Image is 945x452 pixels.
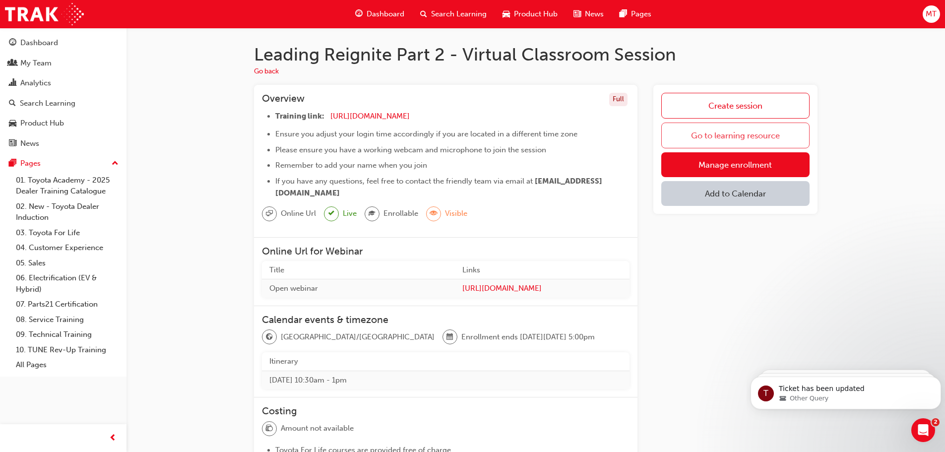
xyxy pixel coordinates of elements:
[275,177,533,186] span: If you have any questions, feel free to contact the friendly team via email at
[514,8,558,20] span: Product Hub
[923,5,940,23] button: MT
[20,98,75,109] div: Search Learning
[609,93,628,106] div: Full
[4,54,123,72] a: My Team
[4,114,123,132] a: Product Hub
[20,37,58,49] div: Dashboard
[12,297,123,312] a: 07. Parts21 Certification
[281,331,435,343] span: [GEOGRAPHIC_DATA]/[GEOGRAPHIC_DATA]
[275,129,577,138] span: Ensure you adjust your login time accordingly if you are located in a different time zone
[347,4,412,24] a: guage-iconDashboard
[262,405,630,417] h3: Costing
[926,8,937,20] span: MT
[661,93,810,119] a: Create session
[430,207,437,220] span: eye-icon
[262,371,630,389] td: [DATE] 10:30am - 1pm
[911,418,935,442] iframe: Intercom live chat
[20,58,52,69] div: My Team
[932,418,940,426] span: 2
[5,3,84,25] img: Trak
[9,99,16,108] span: search-icon
[612,4,659,24] a: pages-iconPages
[281,208,316,219] span: Online Url
[566,4,612,24] a: news-iconNews
[4,154,123,173] button: Pages
[573,8,581,20] span: news-icon
[9,79,16,88] span: chart-icon
[20,77,51,89] div: Analytics
[262,352,630,371] th: Itinerary
[455,261,630,279] th: Links
[12,240,123,256] a: 04. Customer Experience
[9,139,16,148] span: news-icon
[412,4,495,24] a: search-iconSearch Learning
[431,8,487,20] span: Search Learning
[9,39,16,48] span: guage-icon
[12,342,123,358] a: 10. TUNE Rev-Up Training
[266,207,273,220] span: sessionType_ONLINE_URL-icon
[461,331,595,343] span: Enrollment ends [DATE][DATE] 5:00pm
[12,270,123,297] a: 06. Electrification (EV & Hybrid)
[661,123,810,148] a: Go to learning resource
[330,112,410,121] a: [URL][DOMAIN_NAME]
[262,314,630,325] h3: Calendar events & timezone
[4,94,123,113] a: Search Learning
[9,59,16,68] span: people-icon
[585,8,604,20] span: News
[631,8,651,20] span: Pages
[109,432,117,445] span: prev-icon
[12,327,123,342] a: 09. Technical Training
[12,173,123,199] a: 01. Toyota Academy - 2025 Dealer Training Catalogue
[462,283,622,294] a: [URL][DOMAIN_NAME]
[4,34,123,52] a: Dashboard
[661,181,810,206] button: Add to Calendar
[254,66,279,77] button: Go back
[12,312,123,327] a: 08. Service Training
[343,208,357,219] span: Live
[12,225,123,241] a: 03. Toyota For Life
[266,422,273,435] span: money-icon
[4,32,123,154] button: DashboardMy TeamAnalyticsSearch LearningProduct HubNews
[9,159,16,168] span: pages-icon
[503,8,510,20] span: car-icon
[20,158,41,169] div: Pages
[12,199,123,225] a: 02. New - Toyota Dealer Induction
[275,177,602,197] span: [EMAIL_ADDRESS][DOMAIN_NAME]
[445,208,467,219] span: Visible
[328,207,334,220] span: tick-icon
[20,138,39,149] div: News
[275,145,546,154] span: Please ensure you have a working webcam and microphone to join the session
[275,161,427,170] span: Remember to add your name when you join
[355,8,363,20] span: guage-icon
[367,8,404,20] span: Dashboard
[747,356,945,425] iframe: Intercom notifications message
[275,112,324,121] span: Training link:
[369,207,376,220] span: graduationCap-icon
[262,261,455,279] th: Title
[266,331,273,344] span: globe-icon
[620,8,627,20] span: pages-icon
[254,44,818,65] h1: Leading Reignite Part 2 - Virtual Classroom Session
[4,134,123,153] a: News
[12,357,123,373] a: All Pages
[9,119,16,128] span: car-icon
[420,8,427,20] span: search-icon
[661,152,810,177] a: Manage enrollment
[281,423,354,434] span: Amount not available
[12,256,123,271] a: 05. Sales
[20,118,64,129] div: Product Hub
[383,208,418,219] span: Enrollable
[446,331,453,344] span: calendar-icon
[4,74,123,92] a: Analytics
[262,246,630,257] h3: Online Url for Webinar
[495,4,566,24] a: car-iconProduct Hub
[262,93,305,106] h3: Overview
[269,284,318,293] span: Open webinar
